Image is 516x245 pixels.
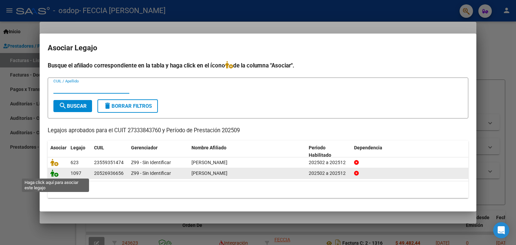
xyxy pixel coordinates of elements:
[103,102,112,110] mat-icon: delete
[71,160,79,165] span: 623
[71,145,85,150] span: Legajo
[71,170,81,176] span: 1097
[131,170,171,176] span: Z99 - Sin Identificar
[128,141,189,163] datatable-header-cell: Gerenciador
[309,145,331,158] span: Periodo Habilitado
[48,141,68,163] datatable-header-cell: Asociar
[354,145,382,150] span: Dependencia
[50,145,67,150] span: Asociar
[48,181,468,198] div: 2 registros
[48,127,468,135] p: Legajos aprobados para el CUIT 27333843760 y Período de Prestación 202509
[68,141,91,163] datatable-header-cell: Legajo
[131,145,158,150] span: Gerenciador
[306,141,351,163] datatable-header-cell: Periodo Habilitado
[131,160,171,165] span: Z99 - Sin Identificar
[59,103,87,109] span: Buscar
[191,160,227,165] span: GELOSO ANA CLARA
[189,141,306,163] datatable-header-cell: Nombre Afiliado
[48,42,468,54] h2: Asociar Legajo
[309,159,349,166] div: 202502 a 202512
[53,100,92,112] button: Buscar
[94,169,124,177] div: 20526936656
[351,141,469,163] datatable-header-cell: Dependencia
[91,141,128,163] datatable-header-cell: CUIL
[48,61,468,70] h4: Busque el afiliado correspondiente en la tabla y haga click en el ícono de la columna "Asociar".
[59,102,67,110] mat-icon: search
[309,169,349,177] div: 202502 a 202512
[103,103,152,109] span: Borrar Filtros
[94,159,124,166] div: 23559351474
[191,145,226,150] span: Nombre Afiliado
[97,99,158,113] button: Borrar Filtros
[493,222,509,238] div: Open Intercom Messenger
[94,145,104,150] span: CUIL
[191,170,227,176] span: OJEDA RIZZO MANUEL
